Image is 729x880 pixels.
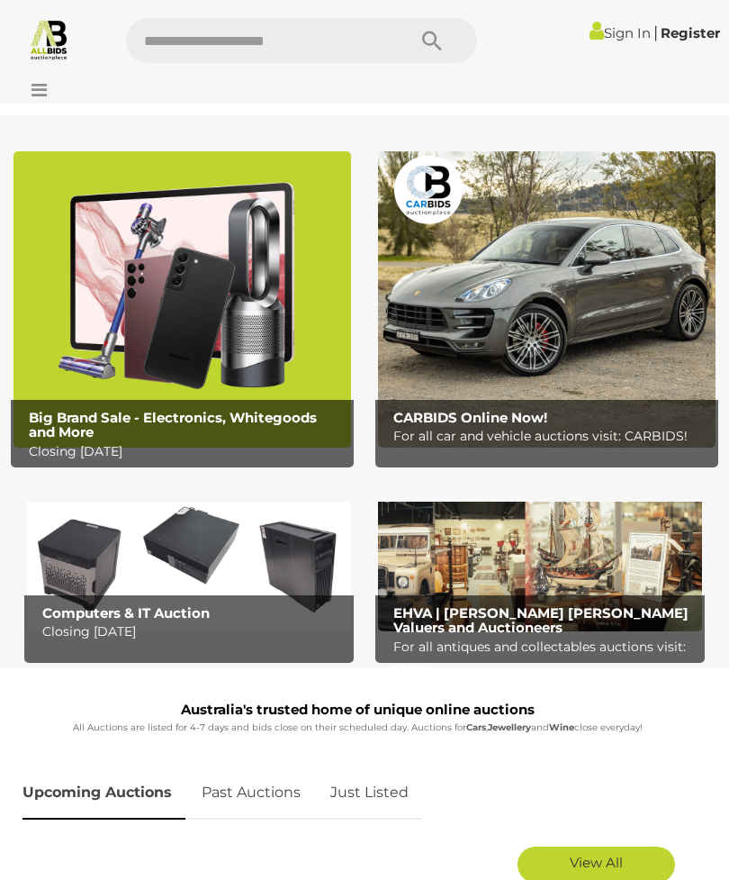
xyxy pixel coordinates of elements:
[27,484,351,631] img: Computers & IT Auction
[378,484,702,631] img: EHVA | Evans Hastings Valuers and Auctioneers
[42,604,210,621] b: Computers & IT Auction
[393,636,697,681] p: For all antiques and collectables auctions visit: EHVA
[22,703,693,718] h1: Australia's trusted home of unique online auctions
[589,24,651,41] a: Sign In
[13,151,351,448] img: Big Brand Sale - Electronics, Whitegoods and More
[488,721,531,733] strong: Jewellery
[28,18,70,60] img: Allbids.com.au
[27,484,351,631] a: Computers & IT Auction Computers & IT Auction Closing [DATE]
[393,425,709,448] p: For all car and vehicle auctions visit: CARBIDS!
[387,18,477,63] button: Search
[661,24,720,41] a: Register
[42,621,346,643] p: Closing [DATE]
[29,440,345,463] p: Closing [DATE]
[378,151,715,448] img: CARBIDS Online Now!
[549,721,574,733] strong: Wine
[653,23,658,42] span: |
[378,151,715,448] a: CARBIDS Online Now! CARBIDS Online Now! For all car and vehicle auctions visit: CARBIDS!
[13,151,351,448] a: Big Brand Sale - Electronics, Whitegoods and More Big Brand Sale - Electronics, Whitegoods and Mo...
[393,604,688,637] b: EHVA | [PERSON_NAME] [PERSON_NAME] Valuers and Auctioneers
[29,409,317,441] b: Big Brand Sale - Electronics, Whitegoods and More
[393,409,547,426] b: CARBIDS Online Now!
[22,720,693,736] p: All Auctions are listed for 4-7 days and bids close on their scheduled day. Auctions for , and cl...
[570,854,623,871] span: View All
[466,721,486,733] strong: Cars
[378,484,702,631] a: EHVA | Evans Hastings Valuers and Auctioneers EHVA | [PERSON_NAME] [PERSON_NAME] Valuers and Auct...
[317,767,422,820] a: Just Listed
[22,767,185,820] a: Upcoming Auctions
[188,767,314,820] a: Past Auctions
